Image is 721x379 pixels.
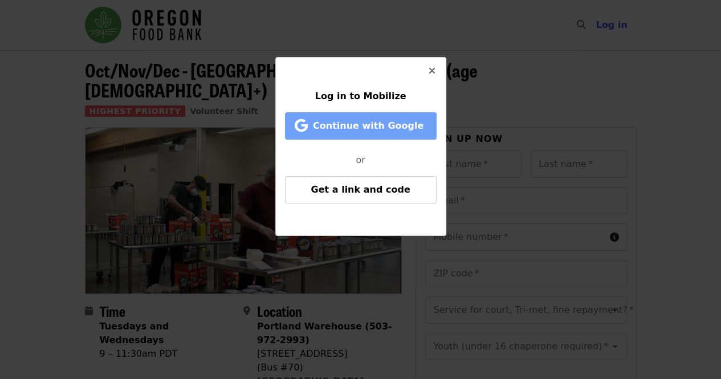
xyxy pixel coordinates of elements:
span: Log in to Mobilize [315,91,406,101]
button: Close [418,58,446,85]
i: times icon [429,66,435,76]
i: google icon [295,117,308,134]
button: Get a link and code [285,176,437,203]
span: Get a link and code [311,184,410,195]
span: Continue with Google [313,120,423,131]
button: Continue with Google [285,112,437,140]
span: or [356,154,365,165]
